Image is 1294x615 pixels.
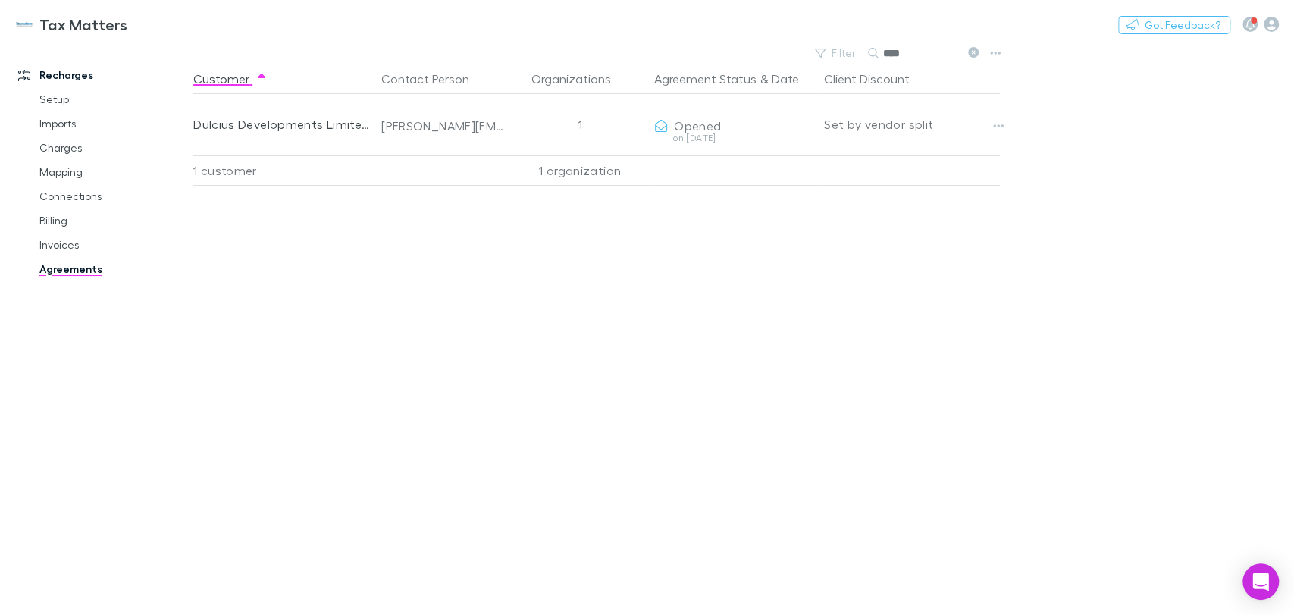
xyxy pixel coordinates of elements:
a: Tax Matters [6,6,136,42]
a: Invoices [24,233,205,257]
button: Organizations [531,64,629,94]
a: Charges [24,136,205,160]
img: Tax Matters 's Logo [15,15,33,33]
button: Date [772,64,799,94]
button: Client Discount [824,64,928,94]
button: Agreement Status [654,64,757,94]
a: Connections [24,184,205,209]
div: Dulcius Developments Limited [193,94,369,155]
div: 1 organization [512,155,648,186]
a: Billing [24,209,205,233]
span: Opened [674,118,721,133]
div: on [DATE] [654,133,812,143]
a: Imports [24,111,205,136]
div: Set by vendor split [824,94,1000,155]
a: Setup [24,87,205,111]
button: Contact Person [381,64,487,94]
a: Mapping [24,160,205,184]
div: & [654,64,812,94]
a: Recharges [3,63,205,87]
a: Agreements [24,257,205,281]
div: Open Intercom Messenger [1242,563,1279,600]
button: Filter [807,44,865,62]
button: Customer [193,64,268,94]
div: [PERSON_NAME][EMAIL_ADDRESS][DOMAIN_NAME] [381,118,506,133]
h3: Tax Matters [39,15,127,33]
div: 1 [512,94,648,155]
div: 1 customer [193,155,375,186]
button: Got Feedback? [1118,16,1230,34]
